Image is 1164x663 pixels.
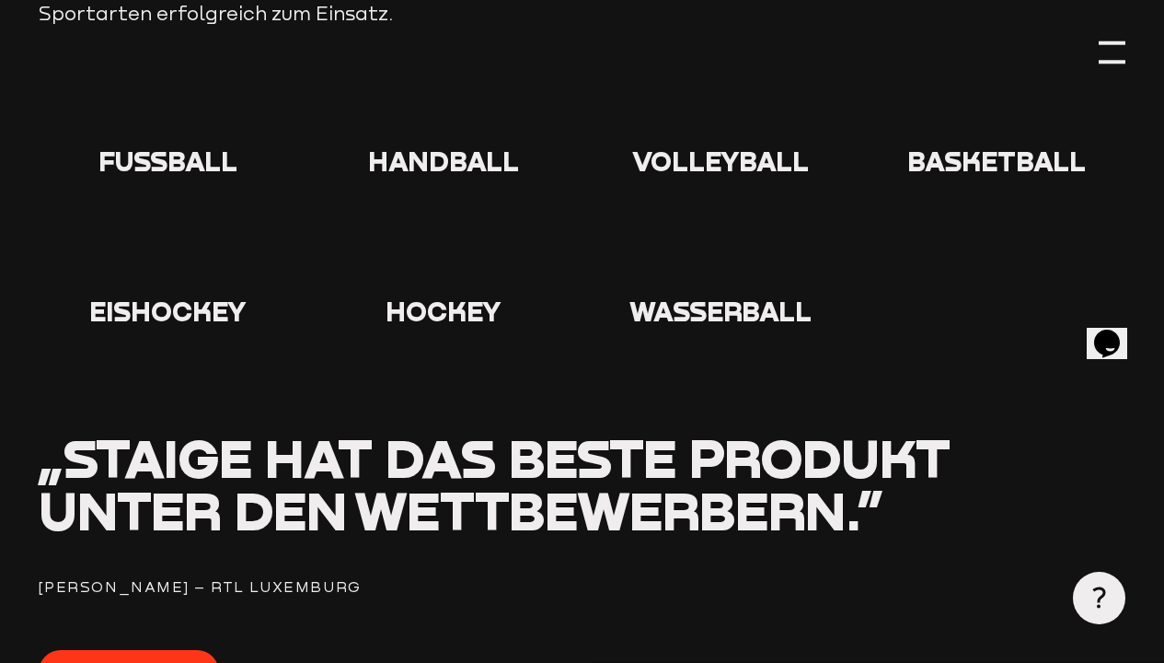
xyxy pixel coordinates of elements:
[907,145,1086,177] span: Basketball
[368,145,519,177] span: Handball
[89,295,247,327] span: Eishockey
[39,425,951,542] span: „Staige hat das beste Produkt unter den Wettbewerbern.”
[386,295,501,327] span: Hockey
[1087,304,1146,359] iframe: chat widget
[632,145,809,177] span: Volleyball
[98,145,237,177] span: Fußball
[39,576,1124,599] div: [PERSON_NAME] – RTL Luxemburg
[629,295,812,327] span: Wasserball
